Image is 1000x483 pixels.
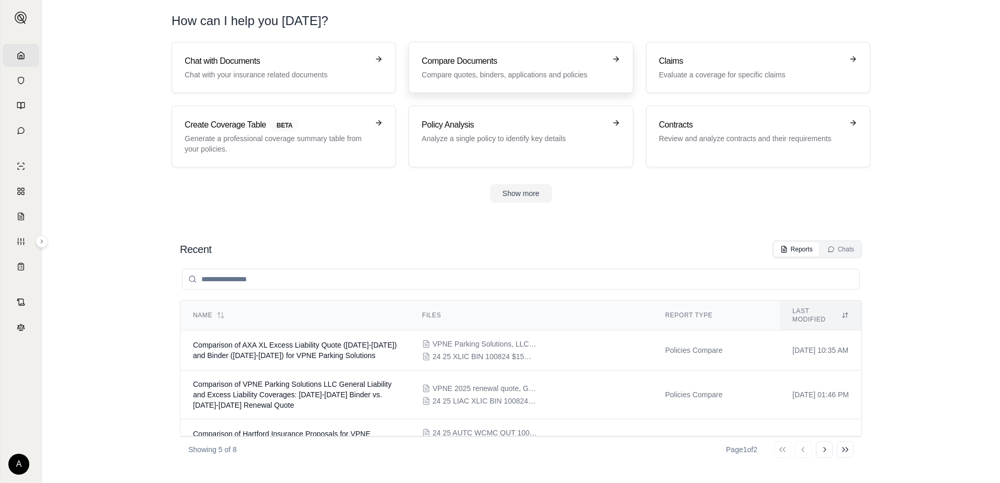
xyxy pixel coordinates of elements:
a: Chat [3,119,39,142]
span: 24 25 LIAC XLIC BIN 100824 REVISED BINDER Hartford.pdf [433,396,537,406]
h3: Chat with Documents [185,55,368,67]
h3: Contracts [659,119,843,131]
a: Contract Analysis [3,291,39,314]
div: Name [193,311,397,319]
a: Claim Coverage [3,205,39,228]
span: Comparison of VPNE Parking Solutions LLC General Liability and Excess Liability Coverages: 2024-2... [193,380,392,409]
span: Comparison of AXA XL Excess Liability Quote (2025-2026) and Binder (2024-2025) for VPNE Parking S... [193,341,397,360]
p: Chat with your insurance related documents [185,70,368,80]
h2: Recent [180,242,211,257]
td: [DATE] 01:46 PM [780,371,861,419]
img: Expand sidebar [15,11,27,24]
a: Legal Search Engine [3,316,39,339]
a: Policy AnalysisAnalyze a single policy to identify key details [408,106,633,167]
a: Single Policy [3,155,39,178]
td: Policies Compare [653,330,780,371]
h3: Policy Analysis [422,119,605,131]
p: Showing 5 of 8 [188,444,237,455]
a: Compare DocumentsCompare quotes, binders, applications and policies [408,42,633,93]
p: Analyze a single policy to identify key details [422,133,605,144]
span: BETA [270,120,299,131]
a: Create Coverage TableBETAGenerate a professional coverage summary table from your policies. [172,106,396,167]
h3: Create Coverage Table [185,119,368,131]
td: [DATE] 10:35 AM [780,330,861,371]
td: Policies Compare [653,419,780,459]
th: Report Type [653,301,780,330]
button: Show more [490,184,552,203]
span: VPNE 2025 renewal quote, GL and 10M xs.pdf [433,383,537,394]
div: A [8,454,29,475]
p: Evaluate a coverage for specific claims [659,70,843,80]
h3: Claims [659,55,843,67]
th: Files [410,301,653,330]
button: Reports [774,242,819,257]
span: VPNE Parking Solutions, LLC- AXA 15x10 Proposal.pdf [433,339,537,349]
div: Reports [780,245,813,254]
div: Last modified [792,307,849,324]
a: Custom Report [3,230,39,253]
button: Expand sidebar [10,7,31,28]
span: 24 25 AUTC WCMC QUT 100824 Revised Auto Rate Received 090424 Hartford.pdf [433,428,537,438]
a: Prompt Library [3,94,39,117]
td: Policies Compare [653,371,780,419]
a: Policy Comparisons [3,180,39,203]
span: 24 25 XLIC BIN 100824 $15M xs $10M AXA XL.pdf [433,351,537,362]
p: Review and analyze contracts and their requirements [659,133,843,144]
div: Chats [827,245,854,254]
td: [DATE] 11:18 AM [780,419,861,459]
a: ClaimsEvaluate a coverage for specific claims [646,42,870,93]
p: Generate a professional coverage summary table from your policies. [185,133,368,154]
div: Page 1 of 2 [726,444,757,455]
a: ContractsReview and analyze contracts and their requirements [646,106,870,167]
a: Chat with DocumentsChat with your insurance related documents [172,42,396,93]
a: Documents Vault [3,69,39,92]
button: Expand sidebar [36,235,48,248]
a: Coverage Table [3,255,39,278]
a: Home [3,44,39,67]
button: Chats [821,242,860,257]
p: Compare quotes, binders, applications and policies [422,70,605,80]
h3: Compare Documents [422,55,605,67]
h1: How can I help you [DATE]? [172,13,328,29]
span: Comparison of Hartford Insurance Proposals for VPNE Parking Solutions: 2024-2025 vs 2025-2026 [193,430,370,448]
